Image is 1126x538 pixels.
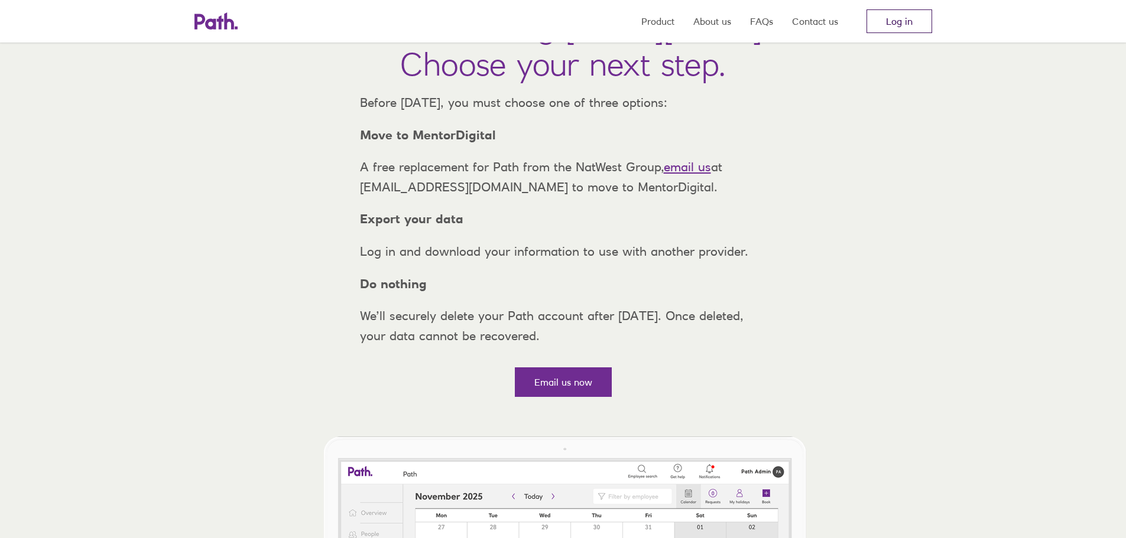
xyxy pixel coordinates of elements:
a: Email us now [515,367,612,397]
strong: Move to MentorDigital [360,128,496,142]
a: email us [664,159,711,174]
p: A free replacement for Path from the NatWest Group, at [EMAIL_ADDRESS][DOMAIN_NAME] to move to Me... [351,157,776,197]
p: Before [DATE], you must choose one of three options: [351,93,776,113]
strong: Do nothing [360,276,427,291]
h1: Path is closing [DATE][DATE]. Choose your next step. [356,6,770,83]
strong: Export your data [360,211,463,226]
p: Log in and download your information to use with another provider. [351,242,776,262]
p: We’ll securely delete your Path account after [DATE]. Once deleted, your data cannot be recovered. [351,306,776,345]
a: Log in [867,9,932,33]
